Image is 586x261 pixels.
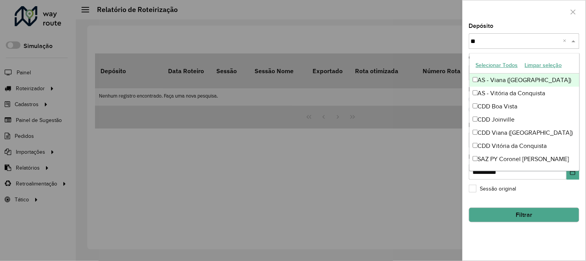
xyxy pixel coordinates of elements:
ng-dropdown-panel: Options list [469,53,580,171]
div: SAZ UY AS [GEOGRAPHIC_DATA] [470,166,579,179]
div: AS - Vitória da Conquista [470,87,579,100]
label: Depósito [469,21,494,31]
div: CDD Joinville [470,113,579,126]
button: Limpar seleção [521,59,566,71]
label: Grupo de Depósito [469,53,521,62]
div: AS - Viana ([GEOGRAPHIC_DATA]) [470,74,579,87]
label: Sessão original [469,185,516,193]
button: Filtrar [469,208,579,222]
div: CDD Vitória da Conquista [470,139,579,153]
div: SAZ PY Coronel [PERSON_NAME] [470,153,579,166]
span: Clear all [563,36,570,46]
button: Selecionar Todos [472,59,521,71]
div: CDD Viana ([GEOGRAPHIC_DATA]) [470,126,579,139]
button: Choose Date [567,164,579,180]
div: CDD Boa Vista [470,100,579,113]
